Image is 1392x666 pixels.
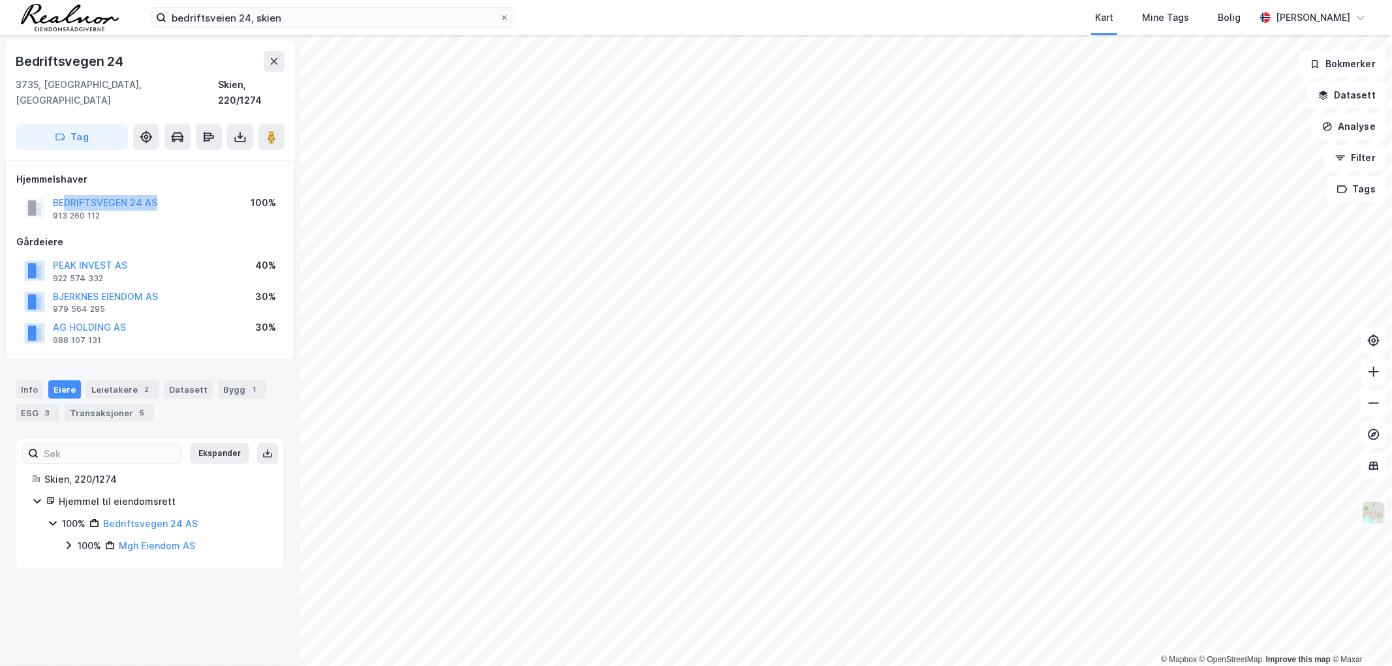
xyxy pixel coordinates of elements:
[62,516,85,532] div: 100%
[41,406,54,419] div: 3
[59,494,268,509] div: Hjemmel til eiendomsrett
[44,472,268,487] div: Skien, 220/1274
[53,211,100,221] div: 913 260 112
[1161,655,1197,664] a: Mapbox
[21,4,119,31] img: realnor-logo.934646d98de889bb5806.png
[1327,603,1392,666] iframe: Chat Widget
[255,258,276,273] div: 40%
[16,51,126,72] div: Bedriftsvegen 24
[1095,10,1113,25] div: Kart
[1276,10,1350,25] div: [PERSON_NAME]
[190,443,249,464] button: Ekspander
[39,444,181,463] input: Søk
[16,404,59,422] div: ESG
[1327,603,1392,666] div: Kontrollprogram for chat
[1218,10,1241,25] div: Bolig
[1311,114,1387,140] button: Analyse
[78,538,101,554] div: 100%
[255,289,276,305] div: 30%
[255,320,276,335] div: 30%
[1361,500,1386,525] img: Z
[86,380,159,399] div: Leietakere
[1326,176,1387,202] button: Tags
[53,304,105,314] div: 979 564 295
[103,518,198,529] a: Bedriftsvegen 24 AS
[166,8,499,27] input: Søk på adresse, matrikkel, gårdeiere, leietakere eller personer
[1324,145,1387,171] button: Filter
[251,195,276,211] div: 100%
[136,406,149,419] div: 5
[218,77,285,108] div: Skien, 220/1274
[1266,655,1331,664] a: Improve this map
[1299,51,1387,77] button: Bokmerker
[48,380,81,399] div: Eiere
[16,380,43,399] div: Info
[53,335,101,346] div: 988 107 131
[140,383,153,396] div: 2
[248,383,261,396] div: 1
[1307,82,1387,108] button: Datasett
[16,124,128,150] button: Tag
[218,380,266,399] div: Bygg
[16,234,284,250] div: Gårdeiere
[53,273,103,284] div: 922 574 332
[16,77,218,108] div: 3735, [GEOGRAPHIC_DATA], [GEOGRAPHIC_DATA]
[65,404,154,422] div: Transaksjoner
[1142,10,1189,25] div: Mine Tags
[1199,655,1263,664] a: OpenStreetMap
[119,540,195,551] a: Mgh Eiendom AS
[16,172,284,187] div: Hjemmelshaver
[164,380,213,399] div: Datasett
